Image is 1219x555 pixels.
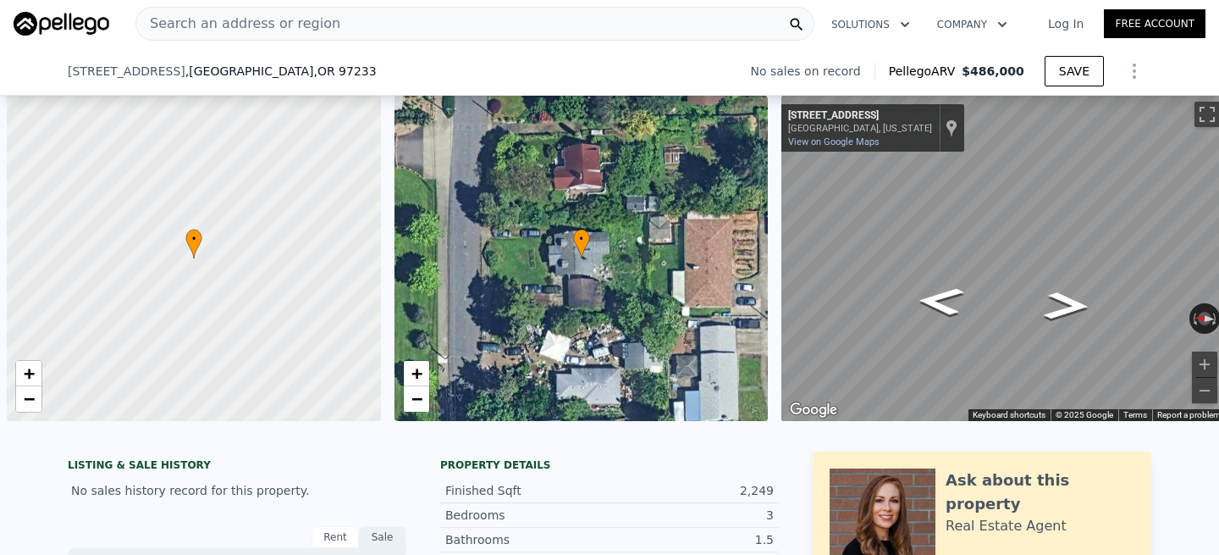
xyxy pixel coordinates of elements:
[786,399,841,421] a: Open this area in Google Maps (opens a new window)
[68,458,406,475] div: LISTING & SALE HISTORY
[14,12,109,36] img: Pellego
[24,363,35,384] span: +
[312,526,359,548] div: Rent
[609,531,774,548] div: 1.5
[1189,303,1199,334] button: Rotate counterclockwise
[68,63,185,80] span: [STREET_ADDRESS]
[946,516,1067,536] div: Real Estate Agent
[185,229,202,258] div: •
[573,229,590,258] div: •
[1117,54,1151,88] button: Show Options
[185,63,377,80] span: , [GEOGRAPHIC_DATA]
[1192,352,1217,377] button: Zoom in
[411,388,422,409] span: −
[411,363,422,384] span: +
[445,507,609,524] div: Bedrooms
[1056,410,1113,419] span: © 2025 Google
[440,458,779,472] div: Property details
[973,409,1045,421] button: Keyboard shortcuts
[16,386,41,412] a: Zoom out
[924,9,1021,40] button: Company
[609,482,774,499] div: 2,249
[1104,9,1205,38] a: Free Account
[946,119,957,137] a: Show location on map
[359,526,406,548] div: Sale
[750,63,874,80] div: No sales on record
[445,482,609,499] div: Finished Sqft
[136,14,340,34] span: Search an address or region
[1028,15,1104,32] a: Log In
[1192,378,1217,403] button: Zoom out
[573,231,590,247] span: •
[404,361,429,386] a: Zoom in
[445,531,609,548] div: Bathrooms
[788,109,932,123] div: [STREET_ADDRESS]
[1024,285,1109,326] path: Go South, SE 135th Ave
[1123,410,1147,419] a: Terms (opens in new tab)
[897,280,984,323] path: Go North, SE 135th Ave
[818,9,924,40] button: Solutions
[68,475,406,506] div: No sales history record for this property.
[24,388,35,409] span: −
[962,64,1024,78] span: $486,000
[946,469,1134,516] div: Ask about this property
[788,123,932,134] div: [GEOGRAPHIC_DATA], [US_STATE]
[16,361,41,386] a: Zoom in
[185,231,202,247] span: •
[786,399,841,421] img: Google
[404,386,429,412] a: Zoom out
[313,64,376,78] span: , OR 97233
[788,136,880,147] a: View on Google Maps
[609,507,774,524] div: 3
[889,63,963,80] span: Pellego ARV
[1045,56,1104,86] button: SAVE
